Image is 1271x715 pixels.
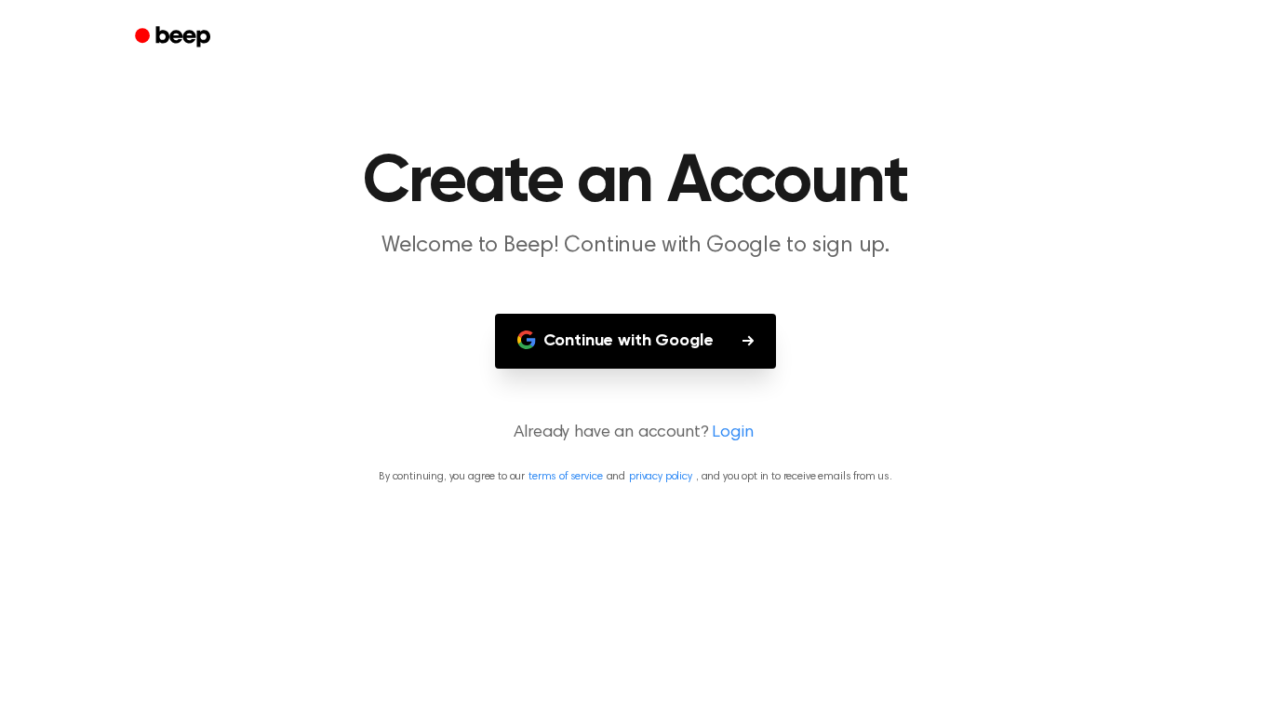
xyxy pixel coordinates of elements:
[495,314,777,369] button: Continue with Google
[629,471,692,482] a: privacy policy
[22,468,1249,485] p: By continuing, you agree to our and , and you opt in to receive emails from us.
[278,231,993,262] p: Welcome to Beep! Continue with Google to sign up.
[712,421,753,446] a: Login
[159,149,1112,216] h1: Create an Account
[22,421,1249,446] p: Already have an account?
[528,471,602,482] a: terms of service
[122,20,227,56] a: Beep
